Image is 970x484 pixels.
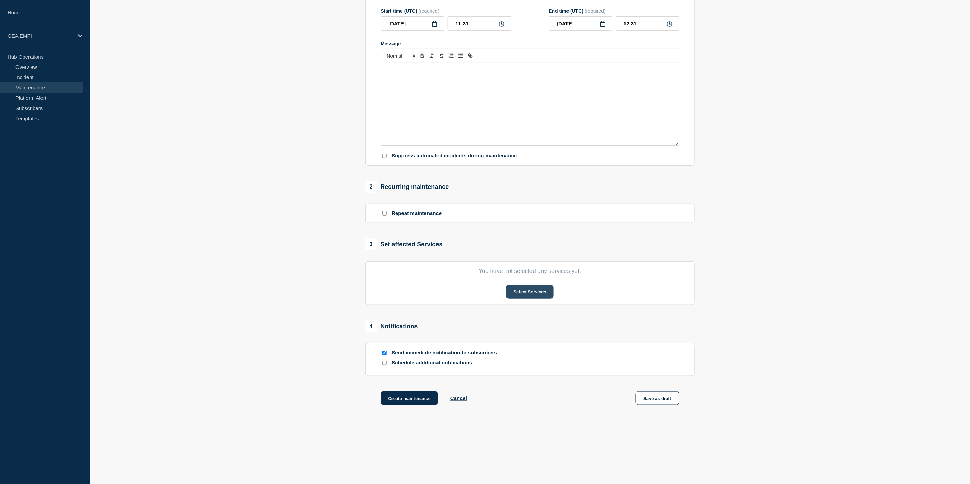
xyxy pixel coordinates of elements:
button: Toggle strikethrough text [437,52,446,60]
div: Set affected Services [365,239,443,250]
div: Message [381,41,679,46]
input: YYYY-MM-DD [381,16,444,31]
p: Repeat maintenance [392,210,442,217]
input: Repeat maintenance [382,211,387,216]
p: Suppress automated incidents during maintenance [392,153,517,159]
input: Send immediate notification to subscribers [382,351,387,355]
button: Save as draft [636,391,679,405]
button: Toggle bold text [418,52,427,60]
span: 2 [365,181,377,193]
span: (required) [585,8,606,14]
span: 3 [365,239,377,250]
button: Toggle ordered list [446,52,456,60]
p: You have not selected any services yet. [381,268,679,275]
button: Select Services [506,285,554,299]
input: YYYY-MM-DD [549,16,612,31]
div: Notifications [365,320,418,332]
button: Create maintenance [381,391,439,405]
span: Font size [384,52,418,60]
p: Send immediate notification to subscribers [392,350,502,356]
div: Recurring maintenance [365,181,449,193]
input: Suppress automated incidents during maintenance [382,154,387,158]
button: Toggle link [466,52,475,60]
div: Start time (UTC) [381,8,511,14]
button: Toggle italic text [427,52,437,60]
button: Cancel [450,395,467,401]
span: (required) [419,8,440,14]
span: 4 [365,320,377,332]
input: Schedule additional notifications [382,361,387,365]
div: End time (UTC) [549,8,679,14]
button: Toggle bulleted list [456,52,466,60]
div: Message [381,63,679,145]
input: HH:MM [616,16,679,31]
p: Schedule additional notifications [392,360,502,366]
input: HH:MM [448,16,511,31]
p: GEA EMFI [8,33,73,39]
